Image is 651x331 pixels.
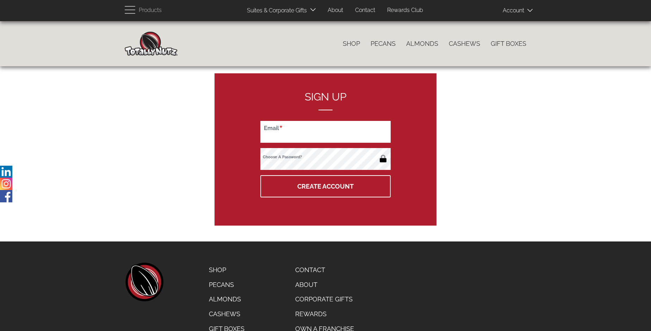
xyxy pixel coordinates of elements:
a: Contact [350,4,380,17]
span: Products [139,5,162,16]
input: Email [260,121,391,143]
a: Almonds [204,292,250,307]
img: Home [125,32,178,56]
a: Rewards Club [382,4,428,17]
a: Shop [337,36,365,51]
button: Create Account [260,175,391,197]
a: Cashews [204,307,250,321]
a: Rewards [290,307,359,321]
a: Pecans [204,277,250,292]
a: Pecans [365,36,401,51]
a: About [322,4,348,17]
a: Contact [290,263,359,277]
a: Gift Boxes [485,36,532,51]
a: Almonds [401,36,444,51]
a: Cashews [444,36,485,51]
a: Shop [204,263,250,277]
a: Corporate Gifts [290,292,359,307]
a: Suites & Corporate Gifts [242,4,309,18]
a: About [290,277,359,292]
a: home [125,263,163,301]
h2: Sign up [260,91,391,110]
